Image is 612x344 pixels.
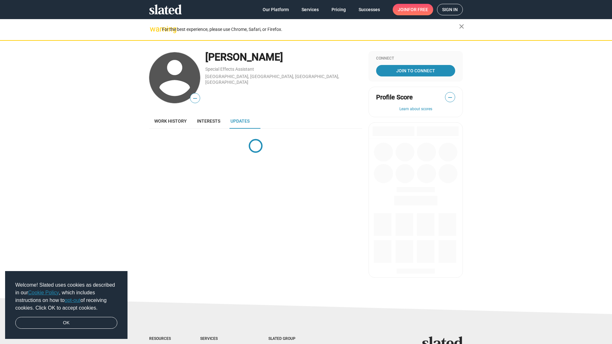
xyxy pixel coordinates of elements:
div: Slated Group [268,336,312,341]
a: Special Effects Assistant [205,67,254,72]
a: Cookie Policy [28,290,59,295]
a: Services [296,4,324,15]
span: Interests [197,118,220,124]
span: — [445,93,455,102]
mat-icon: warning [150,25,157,33]
a: [GEOGRAPHIC_DATA], [GEOGRAPHIC_DATA], [GEOGRAPHIC_DATA], [GEOGRAPHIC_DATA] [205,74,339,85]
a: Work history [149,113,192,129]
div: Services [200,336,243,341]
span: Join To Connect [377,65,454,76]
a: Joinfor free [393,4,433,15]
span: — [190,94,200,103]
a: Our Platform [258,4,294,15]
div: [PERSON_NAME] [205,50,362,64]
span: Profile Score [376,93,413,102]
a: Interests [192,113,225,129]
button: Learn about scores [376,107,455,112]
span: Our Platform [263,4,289,15]
span: Updates [230,118,250,124]
a: opt-out [65,297,81,303]
a: Successes [353,4,385,15]
a: Updates [225,113,255,129]
a: Join To Connect [376,65,455,76]
span: Sign in [442,4,458,15]
span: Work history [154,118,187,124]
span: Services [302,4,319,15]
span: Welcome! Slated uses cookies as described in our , which includes instructions on how to of recei... [15,281,117,312]
span: for free [408,4,428,15]
div: Resources [149,336,175,341]
div: For the best experience, please use Chrome, Safari, or Firefox. [162,25,459,34]
mat-icon: close [458,23,465,30]
div: cookieconsent [5,271,127,339]
span: Pricing [331,4,346,15]
a: dismiss cookie message [15,317,117,329]
a: Sign in [437,4,463,15]
span: Join [398,4,428,15]
a: Pricing [326,4,351,15]
div: Connect [376,56,455,61]
span: Successes [359,4,380,15]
